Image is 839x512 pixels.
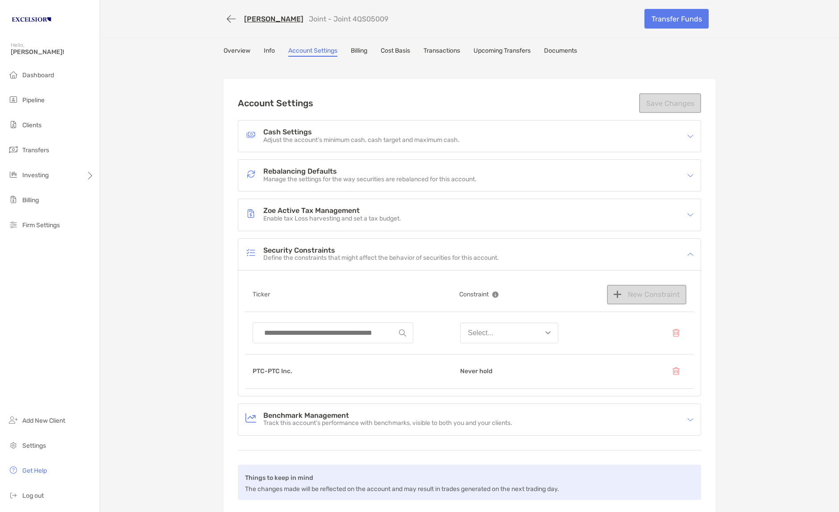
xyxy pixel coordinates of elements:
div: icon arrowZoe Active Tax ManagementZoe Active Tax ManagementEnable tax Loss harvesting and set a ... [238,199,701,230]
span: Add New Client [22,417,65,425]
span: Investing [22,171,49,179]
img: transfers icon [8,144,19,155]
img: billing icon [8,194,19,205]
img: button icon [673,367,679,375]
img: icon arrow [687,172,694,179]
img: Open dropdown arrow [545,331,551,334]
h4: Cash Settings [263,129,460,136]
span: Firm Settings [22,221,60,229]
img: icon arrow [687,416,694,423]
img: button icon [673,329,679,337]
h4: Security Constraints [263,247,499,254]
img: get-help icon [8,465,19,475]
a: Documents [544,47,577,57]
img: Search Icon [399,329,406,337]
p: Manage the settings for the way securities are rebalanced for this account. [263,176,477,183]
img: info [492,291,498,298]
span: Clients [22,121,42,129]
p: Never hold [460,366,493,377]
img: icon arrow [687,212,694,218]
h4: Rebalancing Defaults [263,168,477,175]
p: PTC - PTC Inc. [253,366,292,377]
a: Transfer Funds [644,9,709,29]
div: Select... [468,329,494,337]
a: Upcoming Transfers [473,47,531,57]
a: Billing [351,47,367,57]
img: icon arrow [687,133,694,139]
a: Info [264,47,275,57]
h4: Benchmark Management [263,412,512,420]
img: Zoe Active Tax Management [245,208,256,219]
p: Constraint [459,289,489,300]
img: firm-settings icon [8,219,19,230]
span: Pipeline [22,96,45,104]
img: pipeline icon [8,94,19,105]
span: Billing [22,196,39,204]
span: Transfers [22,146,49,154]
a: Cost Basis [381,47,410,57]
p: Track this account’s performance with benchmarks, visible to both you and your clients. [263,420,512,427]
img: add_new_client icon [8,415,19,425]
img: Rebalancing Defaults [245,169,256,179]
span: Log out [22,492,44,500]
div: icon arrowBenchmark ManagementBenchmark ManagementTrack this account’s performance with benchmark... [238,404,701,435]
img: investing icon [8,169,19,180]
b: Things to keep in mind [245,474,313,482]
p: Joint - Joint 4QS05009 [309,15,388,23]
div: icon arrowCash SettingsCash SettingsAdjust the account’s minimum cash, cash target and maximum cash. [238,121,701,152]
span: [PERSON_NAME]! [11,48,94,56]
a: Overview [224,47,250,57]
p: Enable tax Loss harvesting and set a tax budget. [263,215,401,223]
img: clients icon [8,119,19,130]
img: icon arrow [687,251,694,258]
p: Adjust the account’s minimum cash, cash target and maximum cash. [263,137,460,144]
img: Zoe Logo [11,4,52,36]
a: Transactions [424,47,460,57]
h4: Zoe Active Tax Management [263,207,401,215]
span: Dashboard [22,71,54,79]
div: icon arrowRebalancing DefaultsRebalancing DefaultsManage the settings for the way securities are ... [238,160,701,191]
img: logout icon [8,490,19,500]
img: Cash Settings [245,129,256,140]
a: [PERSON_NAME] [244,15,303,23]
h2: Account Settings [238,98,313,108]
p: The changes made will be reflected on the account and may result in trades generated on the next ... [245,483,559,495]
img: dashboard icon [8,69,19,80]
span: Settings [22,442,46,450]
p: Ticker [253,289,270,300]
button: Select... [460,323,558,343]
span: Get Help [22,467,47,475]
p: Define the constraints that might affect the behavior of securities for this account. [263,254,499,262]
a: Account Settings [288,47,337,57]
div: icon arrowSecurity ConstraintsSecurity ConstraintsDefine the constraints that might affect the be... [238,239,701,270]
img: Security Constraints [245,247,256,258]
img: Benchmark Management [245,412,256,423]
img: settings icon [8,440,19,450]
